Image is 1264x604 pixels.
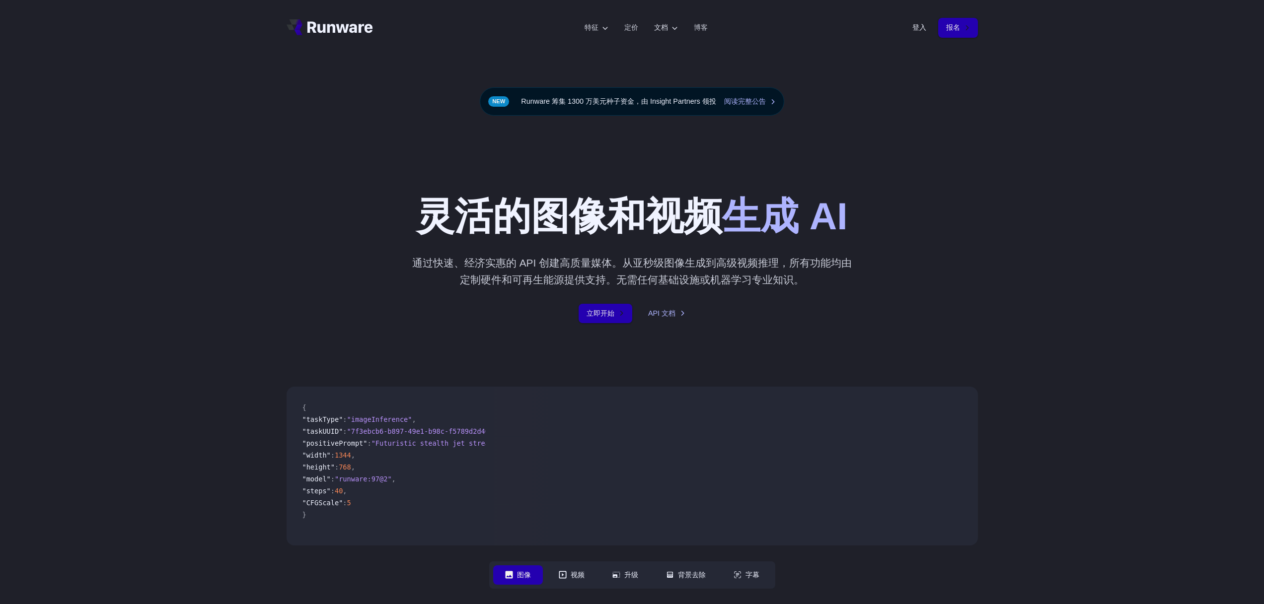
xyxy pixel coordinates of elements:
a: 报名 [938,18,978,37]
span: : [343,427,347,435]
span: : [331,487,335,495]
font: API 文档 [648,309,675,317]
span: , [343,487,347,495]
span: : [367,439,371,447]
span: "CFGScale" [302,499,343,507]
a: 前往 / [287,19,373,35]
a: 定价 [624,22,638,33]
font: 登入 [912,23,926,31]
span: "taskUUID" [302,427,343,435]
span: "height" [302,463,335,471]
font: 特征 [585,23,598,31]
span: , [351,463,355,471]
span: , [392,475,396,483]
font: 生成 AI [722,195,847,237]
span: 5 [347,499,351,507]
span: } [302,511,306,519]
span: : [331,451,335,459]
span: : [331,475,335,483]
span: : [343,415,347,423]
font: 升级 [624,571,638,579]
font: 通过快速、经济实惠的 API 创建高质量媒体。从亚秒级图像生成到高级视频推理，所有功能均由定制硬件和可再生能源提供支持。无需任何基础设施或机器学习专业知识。 [412,257,852,285]
span: "positivePrompt" [302,439,368,447]
a: 登入 [912,22,926,33]
span: 40 [335,487,343,495]
font: 报名 [946,23,960,31]
span: { [302,403,306,411]
span: "imageInference" [347,415,412,423]
font: 立即开始 [587,309,614,317]
span: , [351,451,355,459]
font: 视频 [571,571,585,579]
span: "Futuristic stealth jet streaking through a neon-lit cityscape with glowing purple exhaust" [372,439,742,447]
font: 文档 [654,23,668,31]
a: API 文档 [648,308,685,319]
span: "taskType" [302,415,343,423]
span: : [335,463,339,471]
span: "runware:97@2" [335,475,392,483]
a: 博客 [694,22,708,33]
font: 背景去除 [678,571,706,579]
span: "7f3ebcb6-b897-49e1-b98c-f5789d2d40d7" [347,427,502,435]
font: 字幕 [745,571,759,579]
span: 768 [339,463,351,471]
span: "steps" [302,487,331,495]
font: 图像 [517,571,531,579]
font: 阅读完整公告 [724,97,766,105]
span: 1344 [335,451,351,459]
font: 博客 [694,23,708,31]
span: , [412,415,416,423]
span: "model" [302,475,331,483]
span: "width" [302,451,331,459]
font: 灵活的图像和视频 [416,195,722,237]
a: 立即开始 [579,304,632,323]
a: 阅读完整公告 [724,96,776,107]
font: Runware 筹集 1300 万美元种子资金，由 Insight Partners 领投 [521,97,716,105]
span: : [343,499,347,507]
font: 定价 [624,23,638,31]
